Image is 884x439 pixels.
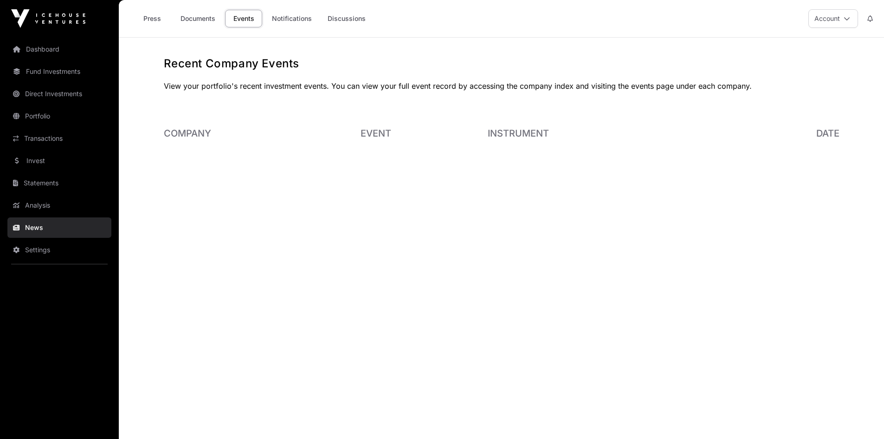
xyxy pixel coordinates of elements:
a: Discussions [322,10,372,27]
a: News [7,217,111,238]
th: Company [164,121,361,145]
iframe: Chat Widget [838,394,884,439]
th: Date [742,121,839,145]
a: Settings [7,240,111,260]
p: View your portfolio's recent investment events. You can view your full event record by accessing ... [164,80,839,92]
a: Documents [174,10,221,27]
a: Analysis [7,195,111,216]
a: Portfolio [7,106,111,126]
a: Fund Investments [7,61,111,82]
a: Transactions [7,128,111,149]
img: Icehouse Ventures Logo [11,9,85,28]
a: Events [225,10,262,27]
a: Invest [7,151,111,171]
button: Account [808,9,858,28]
a: Notifications [266,10,318,27]
a: Press [134,10,171,27]
a: Statements [7,173,111,193]
a: Dashboard [7,39,111,59]
th: Instrument [488,121,742,145]
a: Direct Investments [7,84,111,104]
h1: Recent Company Events [164,56,839,71]
th: Event [361,121,488,145]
